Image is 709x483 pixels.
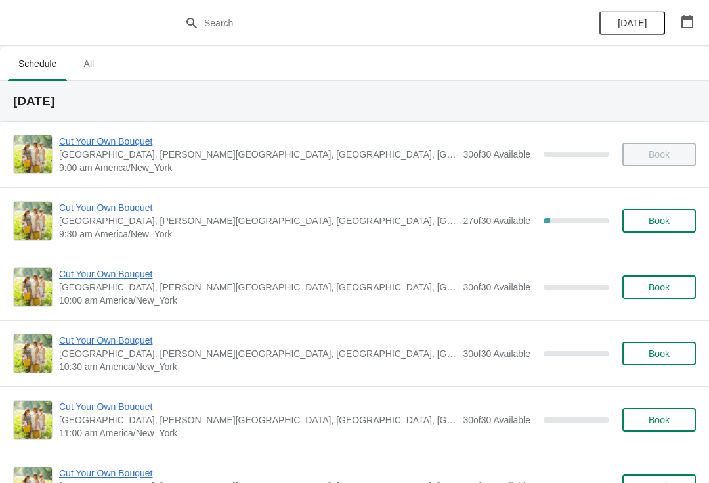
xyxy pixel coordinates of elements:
span: Cut Your Own Bouquet [59,267,456,281]
span: 30 of 30 Available [463,415,530,425]
span: Schedule [8,52,67,76]
button: Book [622,408,696,432]
span: Book [649,216,670,226]
span: Cut Your Own Bouquet [59,135,456,148]
span: Book [649,415,670,425]
span: Cut Your Own Bouquet [59,467,456,480]
span: Cut Your Own Bouquet [59,334,456,347]
span: [GEOGRAPHIC_DATA], [PERSON_NAME][GEOGRAPHIC_DATA], [GEOGRAPHIC_DATA], [GEOGRAPHIC_DATA] [59,413,456,426]
span: 9:30 am America/New_York [59,227,456,241]
span: 30 of 30 Available [463,348,530,359]
span: 11:00 am America/New_York [59,426,456,440]
span: [GEOGRAPHIC_DATA], [PERSON_NAME][GEOGRAPHIC_DATA], [GEOGRAPHIC_DATA], [GEOGRAPHIC_DATA] [59,214,456,227]
span: Book [649,348,670,359]
span: [GEOGRAPHIC_DATA], [PERSON_NAME][GEOGRAPHIC_DATA], [GEOGRAPHIC_DATA], [GEOGRAPHIC_DATA] [59,281,456,294]
h2: [DATE] [13,95,696,108]
button: Book [622,275,696,299]
span: 27 of 30 Available [463,216,530,226]
span: Cut Your Own Bouquet [59,400,456,413]
img: Cut Your Own Bouquet | Cross Street Flower Farm, Jacobs Lane, Norwell, MA, USA | 9:30 am America/... [14,202,52,240]
span: 9:00 am America/New_York [59,161,456,174]
button: Book [622,209,696,233]
span: Book [649,282,670,292]
button: Book [622,342,696,365]
span: [GEOGRAPHIC_DATA], [PERSON_NAME][GEOGRAPHIC_DATA], [GEOGRAPHIC_DATA], [GEOGRAPHIC_DATA] [59,148,456,161]
input: Search [204,11,532,35]
span: 30 of 30 Available [463,149,530,160]
img: Cut Your Own Bouquet | Cross Street Flower Farm, Jacobs Lane, Norwell, MA, USA | 11:00 am America... [14,401,52,439]
span: Cut Your Own Bouquet [59,201,456,214]
button: [DATE] [599,11,665,35]
img: Cut Your Own Bouquet | Cross Street Flower Farm, Jacobs Lane, Norwell, MA, USA | 10:00 am America... [14,268,52,306]
span: [GEOGRAPHIC_DATA], [PERSON_NAME][GEOGRAPHIC_DATA], [GEOGRAPHIC_DATA], [GEOGRAPHIC_DATA] [59,347,456,360]
span: 30 of 30 Available [463,282,530,292]
span: 10:00 am America/New_York [59,294,456,307]
img: Cut Your Own Bouquet | Cross Street Flower Farm, Jacobs Lane, Norwell, MA, USA | 9:00 am America/... [14,135,52,173]
span: All [72,52,105,76]
img: Cut Your Own Bouquet | Cross Street Flower Farm, Jacobs Lane, Norwell, MA, USA | 10:30 am America... [14,334,52,373]
span: [DATE] [618,18,647,28]
span: 10:30 am America/New_York [59,360,456,373]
